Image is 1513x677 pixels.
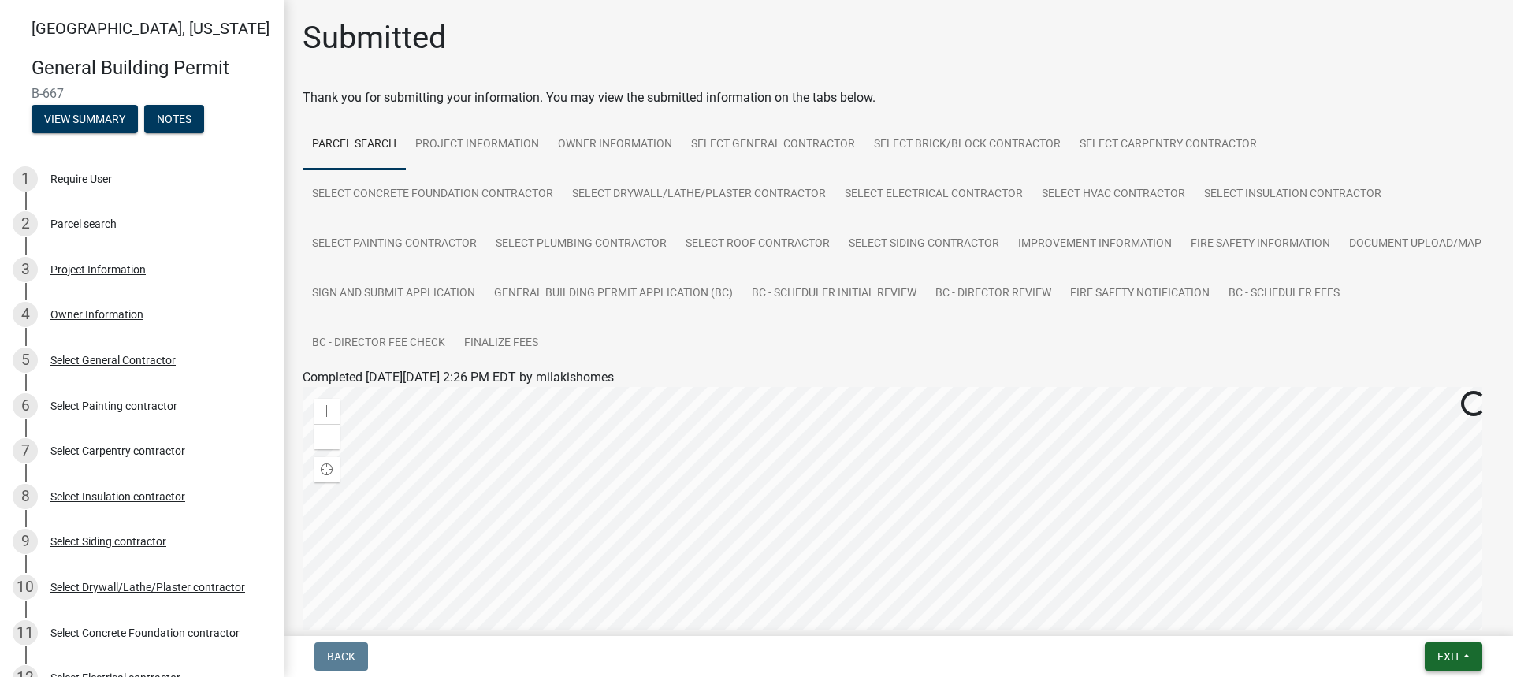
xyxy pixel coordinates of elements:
[303,169,563,220] a: Select Concrete Foundation contractor
[50,309,143,320] div: Owner Information
[1181,219,1340,270] a: Fire Safety Information
[303,370,614,385] span: Completed [DATE][DATE] 2:26 PM EDT by milakishomes
[303,120,406,170] a: Parcel search
[50,491,185,502] div: Select Insulation contractor
[13,393,38,418] div: 6
[485,269,742,319] a: General Building Permit Application (BC)
[50,582,245,593] div: Select Drywall/Lathe/Plaster contractor
[1195,169,1391,220] a: Select Insulation contractor
[13,529,38,554] div: 9
[486,219,676,270] a: Select Plumbing contractor
[50,264,146,275] div: Project Information
[144,105,204,133] button: Notes
[563,169,835,220] a: Select Drywall/Lathe/Plaster contractor
[314,642,368,671] button: Back
[314,424,340,449] div: Zoom out
[406,120,548,170] a: Project Information
[1061,269,1219,319] a: Fire Safety Notification
[13,620,38,645] div: 11
[303,318,455,369] a: BC - Director Fee Check
[32,105,138,133] button: View Summary
[50,355,176,366] div: Select General Contractor
[327,650,355,663] span: Back
[50,173,112,184] div: Require User
[303,269,485,319] a: Sign and Submit Application
[50,445,185,456] div: Select Carpentry contractor
[13,257,38,282] div: 3
[839,219,1009,270] a: Select Siding contractor
[676,219,839,270] a: Select Roof contractor
[1437,650,1460,663] span: Exit
[50,536,166,547] div: Select Siding contractor
[1219,269,1349,319] a: BC - Scheduler Fees
[32,57,271,80] h4: General Building Permit
[144,113,204,126] wm-modal-confirm: Notes
[1032,169,1195,220] a: Select HVAC Contractor
[314,399,340,424] div: Zoom in
[314,457,340,482] div: Find my location
[455,318,548,369] a: Finalize Fees
[32,113,138,126] wm-modal-confirm: Summary
[32,86,252,101] span: B-667
[926,269,1061,319] a: BC - Director Review
[1070,120,1266,170] a: Select Carpentry contractor
[32,19,270,38] span: [GEOGRAPHIC_DATA], [US_STATE]
[303,219,486,270] a: Select Painting contractor
[1340,219,1491,270] a: Document Upload/Map
[682,120,864,170] a: Select General Contractor
[835,169,1032,220] a: Select Electrical contractor
[50,400,177,411] div: Select Painting contractor
[742,269,926,319] a: BC - Scheduler Initial Review
[13,575,38,600] div: 10
[548,120,682,170] a: Owner Information
[303,88,1494,107] div: Thank you for submitting your information. You may view the submitted information on the tabs below.
[13,484,38,509] div: 8
[13,302,38,327] div: 4
[303,19,447,57] h1: Submitted
[13,348,38,373] div: 5
[864,120,1070,170] a: Select Brick/Block Contractor
[1425,642,1482,671] button: Exit
[1009,219,1181,270] a: Improvement Information
[13,438,38,463] div: 7
[50,218,117,229] div: Parcel search
[50,627,240,638] div: Select Concrete Foundation contractor
[13,211,38,236] div: 2
[13,166,38,192] div: 1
